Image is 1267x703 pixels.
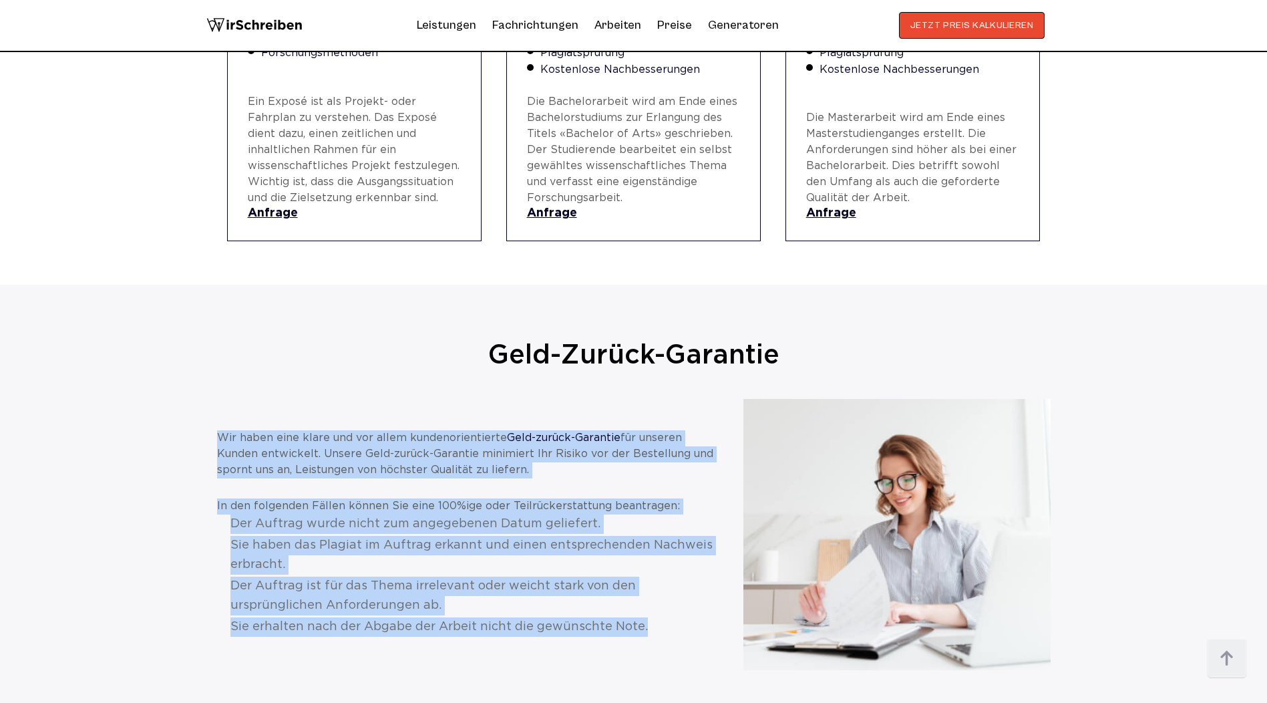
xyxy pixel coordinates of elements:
[743,399,1051,670] img: Geld-zurück-Garantie
[527,94,741,206] p: Die Bachelorarbeit wird am Ende eines Bachelorstudiums zur Erlangung des Titels «Bachelor of Arts...
[492,15,578,36] a: Fachrichtungen
[594,15,641,36] a: Arbeiten
[217,499,717,515] p: In den folgenden Fällen können Sie eine 100%ige oder Teilrückerstattung beantragen:
[248,94,462,206] p: Ein Exposé ist als Projekt- oder Fahrplan zu verstehen. Das Exposé dient dazu, einen zeitlichen u...
[806,110,1020,206] p: Die Masterarbeit wird am Ende eines Masterstudienganges erstellt. Die Anforderungen sind höher al...
[217,340,1051,372] h2: Geld-zurück-Garantie
[806,206,1020,221] a: Anfrage
[206,12,303,39] img: logo wirschreiben
[230,536,717,575] li: Sie haben das Plagiat im Auftrag erkannt und einen entsprechenden Nachweis erbracht.
[248,206,462,221] a: Anfrage
[1207,639,1247,679] img: button top
[217,430,717,478] p: Wir haben eine klare und vor allem kundenorientierte für unseren Kunden entwickelt. Unsere Geld-z...
[417,15,476,36] a: Leistungen
[820,47,1020,59] li: Plagiatsprüfung
[230,515,717,534] li: Der Auftrag wurde nicht zum angegebenen Datum geliefert.
[527,206,741,221] a: Anfrage
[708,15,779,36] a: Generatoren
[230,577,717,615] li: Der Auftrag ist für das Thema irrelevant oder weicht stark von den ursprünglichen Anforderungen ab.
[230,617,717,637] li: Sie erhalten nach der Abgabe der Arbeit nicht die gewünschte Note.
[507,433,620,443] a: Geld-zurück-Garantie
[899,12,1045,39] button: JETZT PREIS KALKULIEREN
[820,64,1020,76] li: Kostenlose Nachbesserungen
[540,64,741,76] li: Kostenlose Nachbesserungen
[261,47,462,59] li: Forschungsmethoden
[657,18,692,32] a: Preise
